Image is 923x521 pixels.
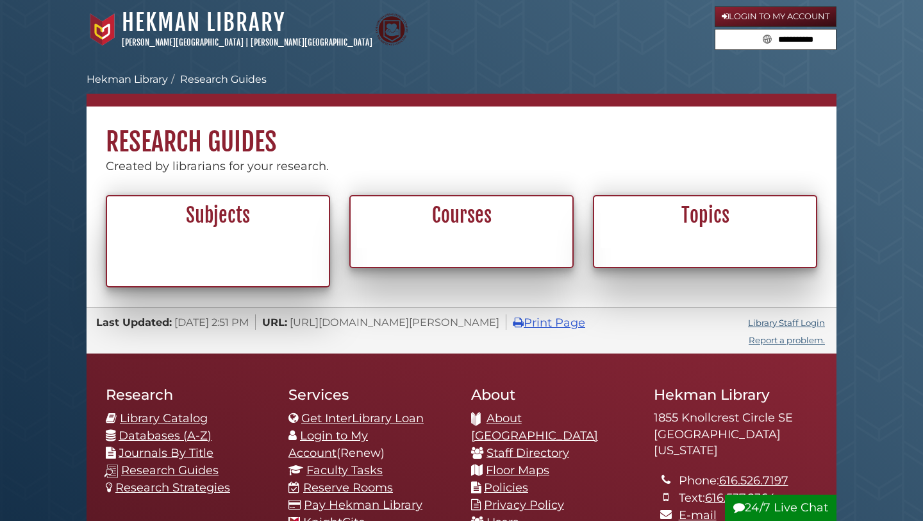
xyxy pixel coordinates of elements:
img: research-guides-icon-white_37x37.png [104,465,118,478]
nav: breadcrumb [87,72,836,107]
a: Staff Directory [486,446,569,460]
h2: Research [106,386,269,404]
a: Research Guides [121,463,219,477]
span: [URL][DOMAIN_NAME][PERSON_NAME] [290,316,499,329]
h2: Hekman Library [654,386,817,404]
a: Hekman Library [87,73,168,85]
li: Phone: [679,472,817,490]
a: About [GEOGRAPHIC_DATA] [471,411,598,443]
li: Text: [679,490,817,507]
a: Policies [484,481,528,495]
a: Print Page [513,316,585,330]
a: Get InterLibrary Loan [301,411,424,425]
button: 24/7 Live Chat [725,495,836,521]
a: Research Strategies [115,481,230,495]
form: Search library guides, policies, and FAQs. [715,29,836,51]
a: 616.526.7197 [719,474,788,488]
h2: Courses [358,203,565,228]
a: 616.537.2364 [705,491,776,505]
a: Privacy Policy [484,498,564,512]
a: Report a problem. [749,335,825,345]
h1: Research Guides [87,107,836,158]
button: Search [759,30,776,47]
a: [PERSON_NAME][GEOGRAPHIC_DATA] [122,37,244,47]
a: Login to My Account [715,6,836,27]
a: Hekman Library [122,8,285,37]
li: (Renew) [288,427,452,462]
address: 1855 Knollcrest Circle SE [GEOGRAPHIC_DATA][US_STATE] [654,410,817,459]
a: Login to My Account [288,429,368,460]
a: Research Guides [180,73,267,85]
span: Created by librarians for your research. [106,159,329,173]
span: Last Updated: [96,316,172,329]
span: URL: [262,316,287,329]
a: Library Catalog [120,411,208,425]
a: Floor Maps [486,463,549,477]
i: Print Page [513,317,524,329]
img: Calvin Theological Seminary [376,13,408,46]
h2: Topics [601,203,809,228]
h2: Subjects [114,203,322,228]
a: Pay Hekman Library [304,498,422,512]
a: Library Staff Login [748,318,825,328]
span: | [245,37,249,47]
h2: Services [288,386,452,404]
a: Reserve Rooms [303,481,393,495]
img: Calvin University [87,13,119,46]
span: [DATE] 2:51 PM [174,316,249,329]
h2: About [471,386,635,404]
a: [PERSON_NAME][GEOGRAPHIC_DATA] [251,37,372,47]
a: Journals By Title [119,446,213,460]
a: Databases (A-Z) [119,429,212,443]
a: Faculty Tasks [306,463,383,477]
